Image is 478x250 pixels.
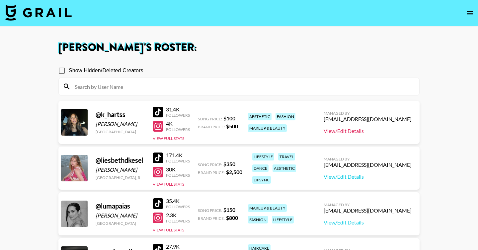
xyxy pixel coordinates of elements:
[198,216,225,221] span: Brand Price:
[324,207,412,214] div: [EMAIL_ADDRESS][DOMAIN_NAME]
[324,156,412,161] div: Managed By
[96,202,145,210] div: @ lumapaias
[166,198,190,204] div: 35.4K
[248,124,287,132] div: makeup & beauty
[252,176,271,184] div: lipsync
[226,123,238,129] strong: $ 500
[166,243,190,250] div: 27.9K
[96,166,145,173] div: [PERSON_NAME]
[324,116,412,122] div: [EMAIL_ADDRESS][DOMAIN_NAME]
[248,113,272,120] div: aesthetic
[153,182,184,187] button: View Full Stats
[226,169,242,175] strong: $ 2,500
[276,113,295,120] div: fashion
[166,106,190,113] div: 31.4K
[166,127,190,132] div: Followers
[324,161,412,168] div: [EMAIL_ADDRESS][DOMAIN_NAME]
[96,221,145,226] div: [GEOGRAPHIC_DATA]
[166,158,190,163] div: Followers
[252,164,269,172] div: dance
[324,202,412,207] div: Managed By
[198,162,222,167] span: Song Price:
[96,110,145,119] div: @ k_hartss
[278,153,295,160] div: travel
[198,124,225,129] span: Brand Price:
[153,227,184,232] button: View Full Stats
[96,121,145,127] div: [PERSON_NAME]
[248,204,287,212] div: makeup & beauty
[69,67,143,75] span: Show Hidden/Deleted Creators
[463,7,477,20] button: open drawer
[96,212,145,219] div: [PERSON_NAME]
[96,156,145,164] div: @ liesbethdkesel
[58,42,420,53] h1: [PERSON_NAME] 's Roster:
[166,219,190,223] div: Followers
[223,207,235,213] strong: $ 150
[166,204,190,209] div: Followers
[166,152,190,158] div: 171.4K
[198,170,225,175] span: Brand Price:
[324,128,412,134] a: View/Edit Details
[273,164,296,172] div: aesthetic
[223,161,235,167] strong: $ 350
[166,166,190,173] div: 30K
[248,216,268,223] div: fashion
[153,136,184,141] button: View Full Stats
[198,116,222,121] span: Song Price:
[252,153,274,160] div: lifestyle
[166,120,190,127] div: 4K
[166,173,190,178] div: Followers
[96,175,145,180] div: [GEOGRAPHIC_DATA], Republic of
[226,215,238,221] strong: $ 800
[166,113,190,118] div: Followers
[96,129,145,134] div: [GEOGRAPHIC_DATA]
[324,219,412,226] a: View/Edit Details
[223,115,235,121] strong: $ 100
[324,173,412,180] a: View/Edit Details
[71,81,415,92] input: Search by User Name
[198,208,222,213] span: Song Price:
[166,212,190,219] div: 2.3K
[324,111,412,116] div: Managed By
[5,5,72,21] img: Grail Talent
[272,216,294,223] div: lifestyle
